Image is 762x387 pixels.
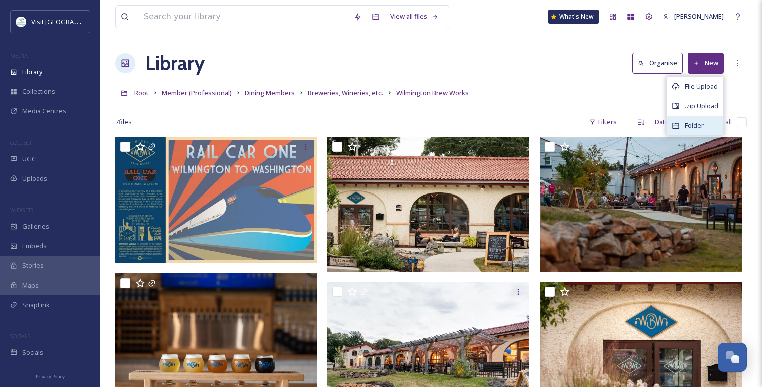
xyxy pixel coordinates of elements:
span: Media Centres [22,106,66,116]
span: Dining Members [245,88,295,97]
span: 7 file s [115,117,132,127]
span: Maps [22,281,39,290]
a: Breweries, Wineries, etc. [308,87,383,99]
span: WIDGETS [10,206,33,214]
a: View all files [385,7,444,26]
img: anniversary2021-01[4].jpg [327,137,529,272]
button: New [688,53,724,73]
span: SnapLink [22,300,50,310]
a: Wilmington Brew Works [396,87,469,99]
a: Privacy Policy [36,370,65,382]
span: MEDIA [10,52,28,59]
button: Organise [632,53,683,73]
span: Breweries, Wineries, etc. [308,88,383,97]
div: Filters [584,112,622,132]
span: Library [22,67,42,77]
span: Wilmington Brew Works [396,88,469,97]
img: download%20%281%29.jpeg [16,17,26,27]
a: Library [145,48,205,78]
span: UGC [22,154,36,164]
img: Rail-Car-One-FINAL-1-2048x1280.jpg [115,137,317,263]
span: COLLECT [10,139,32,146]
span: Visit [GEOGRAPHIC_DATA] [31,17,109,26]
span: Socials [22,348,43,357]
span: Root [134,88,149,97]
img: WBWAnniversary-back-05[63].jpg [540,137,742,272]
span: [PERSON_NAME] [674,12,724,21]
a: Member (Professional) [162,87,232,99]
a: Root [134,87,149,99]
a: Dining Members [245,87,295,99]
span: Privacy Policy [36,373,65,380]
span: Galleries [22,222,49,231]
div: Date Created [650,112,700,132]
span: Folder [685,121,704,130]
button: Open Chat [718,343,747,372]
a: [PERSON_NAME] [658,7,729,26]
span: Embeds [22,241,47,251]
span: File Upload [685,82,718,91]
span: .zip Upload [685,101,718,111]
span: Stories [22,261,44,270]
span: Collections [22,87,55,96]
a: What's New [548,10,599,24]
input: Search your library [139,6,349,28]
span: Member (Professional) [162,88,232,97]
span: SOCIALS [10,332,30,340]
span: Uploads [22,174,47,183]
a: Organise [632,53,688,73]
